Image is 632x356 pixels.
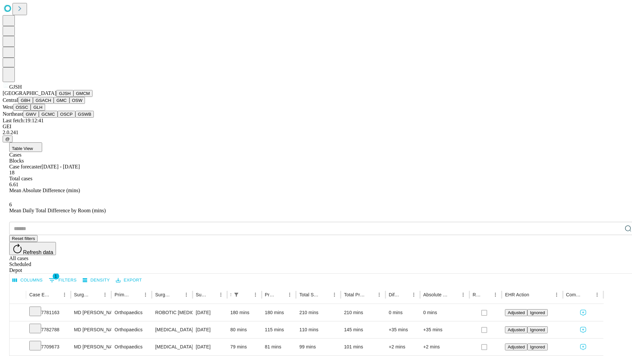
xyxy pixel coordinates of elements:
[400,290,409,299] button: Sort
[527,309,547,316] button: Ignored
[344,304,382,321] div: 210 mins
[3,135,13,142] button: @
[9,142,42,152] button: Table View
[114,275,144,285] button: Export
[232,290,241,299] button: Show filters
[91,290,100,299] button: Sort
[182,290,191,299] button: Menu
[3,111,23,117] span: Northeast
[299,292,320,297] div: Total Scheduled Duration
[9,170,14,175] span: 18
[9,182,18,187] span: 6.61
[566,292,583,297] div: Comments
[12,236,35,241] span: Reset filters
[505,292,529,297] div: EHR Action
[265,304,293,321] div: 180 mins
[196,304,224,321] div: [DATE]
[3,90,56,96] span: [GEOGRAPHIC_DATA]
[53,273,59,280] span: 1
[265,292,276,297] div: Predicted In Room Duration
[115,292,131,297] div: Primary Service
[389,292,399,297] div: Difference
[155,304,189,321] div: ROBOTIC [MEDICAL_DATA] KNEE TOTAL
[41,164,80,169] span: [DATE] - [DATE]
[276,290,285,299] button: Sort
[375,290,384,299] button: Menu
[69,97,85,104] button: OSW
[39,111,58,118] button: GCMC
[9,176,32,181] span: Total cases
[23,111,39,118] button: GWV
[9,188,80,193] span: Mean Absolute Difference (mins)
[344,292,365,297] div: Total Predicted Duration
[74,304,108,321] div: MD [PERSON_NAME] [PERSON_NAME] Md
[9,242,56,255] button: Refresh data
[155,292,171,297] div: Surgery Name
[389,339,417,355] div: +2 mins
[74,339,108,355] div: MD [PERSON_NAME] [PERSON_NAME] Md
[365,290,375,299] button: Sort
[18,97,33,104] button: GBH
[505,309,527,316] button: Adjusted
[81,275,112,285] button: Density
[508,344,525,349] span: Adjusted
[51,290,60,299] button: Sort
[530,310,545,315] span: Ignored
[13,104,31,111] button: OSSC
[527,343,547,350] button: Ignored
[13,307,23,319] button: Expand
[230,304,258,321] div: 180 mins
[196,321,224,338] div: [DATE]
[409,290,418,299] button: Menu
[141,290,150,299] button: Menu
[423,304,466,321] div: 0 mins
[9,235,38,242] button: Reset filters
[100,290,110,299] button: Menu
[3,124,629,130] div: GEI
[13,324,23,336] button: Expand
[299,339,337,355] div: 99 mins
[389,321,417,338] div: +35 mins
[3,97,18,103] span: Central
[583,290,592,299] button: Sort
[230,321,258,338] div: 80 mins
[423,292,449,297] div: Absolute Difference
[56,90,73,97] button: GJSH
[552,290,561,299] button: Menu
[508,310,525,315] span: Adjusted
[31,104,45,111] button: GLH
[115,339,148,355] div: Orthopaedics
[196,292,206,297] div: Surgery Date
[449,290,459,299] button: Sort
[505,343,527,350] button: Adjusted
[155,321,189,338] div: [MEDICAL_DATA] [MEDICAL_DATA]
[115,321,148,338] div: Orthopaedics
[3,104,13,110] span: West
[459,290,468,299] button: Menu
[423,339,466,355] div: +2 mins
[9,202,12,207] span: 6
[265,339,293,355] div: 81 mins
[285,290,294,299] button: Menu
[299,304,337,321] div: 210 mins
[58,111,75,118] button: OSCP
[344,321,382,338] div: 145 mins
[530,290,539,299] button: Sort
[389,304,417,321] div: 0 mins
[473,292,481,297] div: Resolved in EHR
[344,339,382,355] div: 101 mins
[508,327,525,332] span: Adjusted
[172,290,182,299] button: Sort
[242,290,251,299] button: Sort
[23,250,53,255] span: Refresh data
[54,97,69,104] button: GMC
[115,304,148,321] div: Orthopaedics
[482,290,491,299] button: Sort
[530,327,545,332] span: Ignored
[9,208,106,213] span: Mean Daily Total Difference by Room (mins)
[207,290,216,299] button: Sort
[230,339,258,355] div: 79 mins
[47,275,78,285] button: Show filters
[11,275,44,285] button: Select columns
[3,118,44,123] span: Last fetch: 19:12:41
